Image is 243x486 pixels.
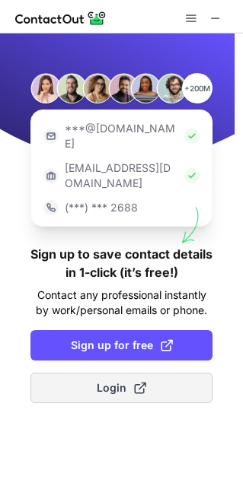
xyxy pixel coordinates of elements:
img: Person #1 [30,73,61,103]
img: Person #5 [130,73,161,103]
img: Person #3 [82,73,113,103]
img: ContactOut v5.3.10 [15,9,107,27]
img: Person #2 [56,73,87,103]
p: +200M [182,73,213,103]
p: Contact any professional instantly by work/personal emails or phone. [30,287,213,318]
img: Check Icon [184,168,200,183]
img: Check Icon [184,129,200,144]
button: Sign up for free [30,330,213,361]
img: https://contactout.com/extension/app/static/media/login-work-icon.638a5007170bc45168077fde17b29a1... [43,168,59,183]
img: Person #4 [108,73,139,103]
h1: Sign up to save contact details in 1-click (it’s free!) [30,245,213,281]
img: Person #6 [156,73,187,103]
img: https://contactout.com/extension/app/static/media/login-email-icon.f64bce713bb5cd1896fef81aa7b14a... [43,129,59,144]
span: Login [97,380,146,395]
p: [EMAIL_ADDRESS][DOMAIN_NAME] [65,160,178,191]
img: https://contactout.com/extension/app/static/media/login-phone-icon.bacfcb865e29de816d437549d7f4cb... [43,200,59,215]
p: ***@[DOMAIN_NAME] [65,121,178,151]
button: Login [30,373,213,403]
span: Sign up for free [71,338,173,353]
